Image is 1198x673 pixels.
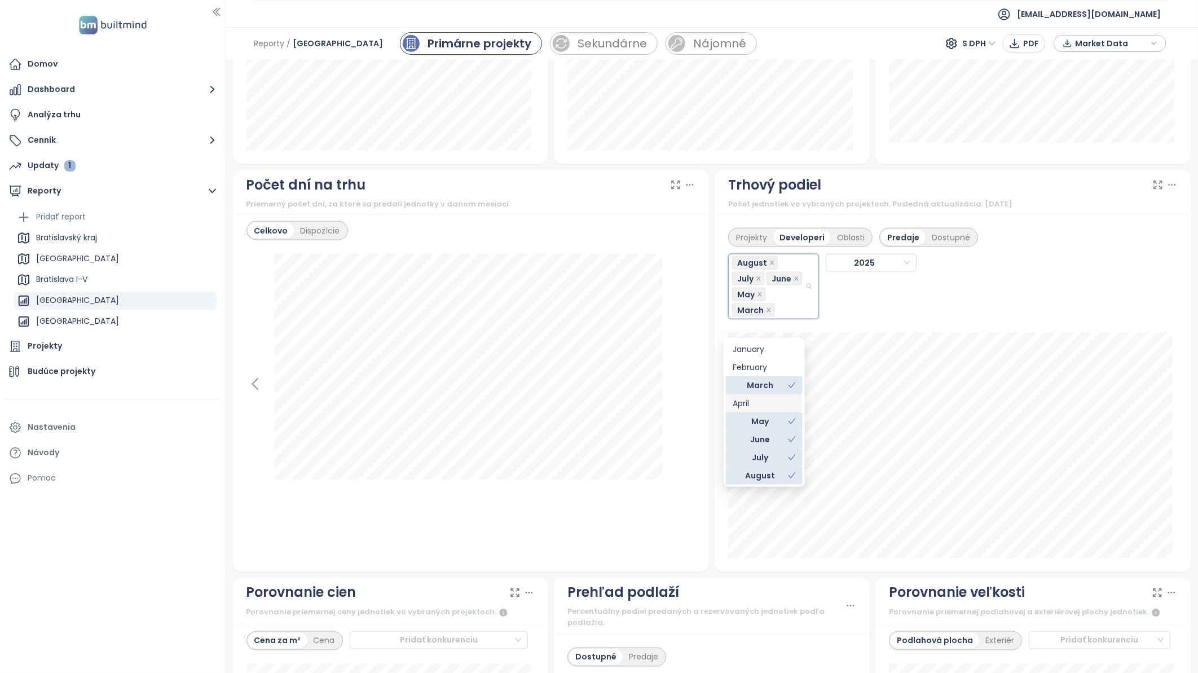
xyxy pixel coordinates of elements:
[732,288,765,301] span: May
[550,32,658,55] a: sale
[769,260,775,266] span: close
[732,272,764,285] span: July
[728,199,1178,210] div: Počet jednotiek vo vybraných projektoch. Posledná aktualizácia: [DATE]
[14,271,217,289] div: Bratislava I-V
[246,174,366,196] div: Počet dní na trhu
[737,272,754,285] span: July
[36,293,119,307] div: [GEOGRAPHIC_DATA]
[6,467,219,490] div: Pomoc
[693,35,746,52] div: Nájomné
[756,276,761,281] span: close
[726,340,803,358] div: January
[881,230,926,245] div: Predaje
[254,33,284,54] span: Reporty
[569,649,623,665] div: Dostupné
[28,364,95,379] div: Budúce projekty
[6,416,219,439] a: Nastavenia
[773,230,831,245] div: Developeri
[737,304,764,316] span: March
[248,223,294,239] div: Celkovo
[732,256,778,270] span: August
[757,292,763,297] span: close
[36,210,86,224] div: Pridať report
[730,230,773,245] div: Projekty
[246,582,356,604] div: Porovnanie cien
[733,433,788,446] div: June
[14,250,217,268] div: [GEOGRAPHIC_DATA]
[726,376,803,394] div: March
[788,381,796,389] span: check
[1075,35,1148,52] span: Market Data
[14,313,217,331] div: [GEOGRAPHIC_DATA]
[666,32,757,55] a: rent
[1060,35,1160,52] div: button
[732,303,774,317] span: March
[294,223,346,239] div: Dispozície
[64,160,76,171] div: 1
[248,633,307,649] div: Cena za m²
[737,288,755,301] span: May
[726,394,803,412] div: April
[733,343,796,355] div: January
[1003,34,1045,52] button: PDF
[726,467,803,485] div: August
[733,415,788,428] div: May
[726,430,803,448] div: June
[788,417,796,425] span: check
[1023,37,1039,50] span: PDF
[6,335,219,358] a: Projekty
[6,155,219,177] a: Updaty 1
[28,108,81,122] div: Analýza trhu
[76,14,150,37] img: logo
[767,272,802,285] span: June
[14,292,217,310] div: [GEOGRAPHIC_DATA]
[6,104,219,126] a: Analýza trhu
[246,606,535,620] div: Porovnanie priemernej ceny jednotiek vo vybraných projektoch.
[926,230,976,245] div: Dostupné
[28,159,76,173] div: Updaty
[726,412,803,430] div: May
[6,360,219,383] a: Budúce projekty
[6,53,219,76] a: Domov
[889,606,1178,620] div: Porovnanie priemernej podlahovej a exteriérovej plochy jednotiek.
[728,174,821,196] div: Trhový podiel
[6,78,219,101] button: Dashboard
[28,471,56,485] div: Pomoc
[733,397,796,410] div: April
[28,446,59,460] div: Návody
[567,606,845,630] div: Percentuálny podiel predaných a rezervovaných jednotiek podľa podlažia.
[794,276,799,281] span: close
[726,448,803,467] div: July
[788,436,796,443] span: check
[36,231,97,245] div: Bratislavský kraj
[830,254,910,271] span: 2025
[6,442,219,464] a: Návody
[733,361,796,373] div: February
[737,257,767,269] span: August
[766,307,772,313] span: close
[428,35,531,52] div: Primárne projekty
[400,32,542,55] a: primary
[36,252,119,266] div: [GEOGRAPHIC_DATA]
[14,229,217,247] div: Bratislavský kraj
[726,358,803,376] div: February
[307,633,341,649] div: Cena
[623,649,664,665] div: Predaje
[293,33,383,54] span: [GEOGRAPHIC_DATA]
[28,339,62,353] div: Projekty
[889,582,1025,604] div: Porovnanie veľkosti
[733,469,788,482] div: August
[14,208,217,226] div: Pridať report
[578,35,647,52] div: Sekundárne
[28,420,76,434] div: Nastavenia
[831,230,871,245] div: Oblasti
[36,314,119,328] div: [GEOGRAPHIC_DATA]
[246,199,696,210] div: Priemerný počet dní, za ktoré sa predali jednotky v danom mesiaci.
[6,129,219,152] button: Cenník
[788,472,796,480] span: check
[1017,1,1161,28] span: [EMAIL_ADDRESS][DOMAIN_NAME]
